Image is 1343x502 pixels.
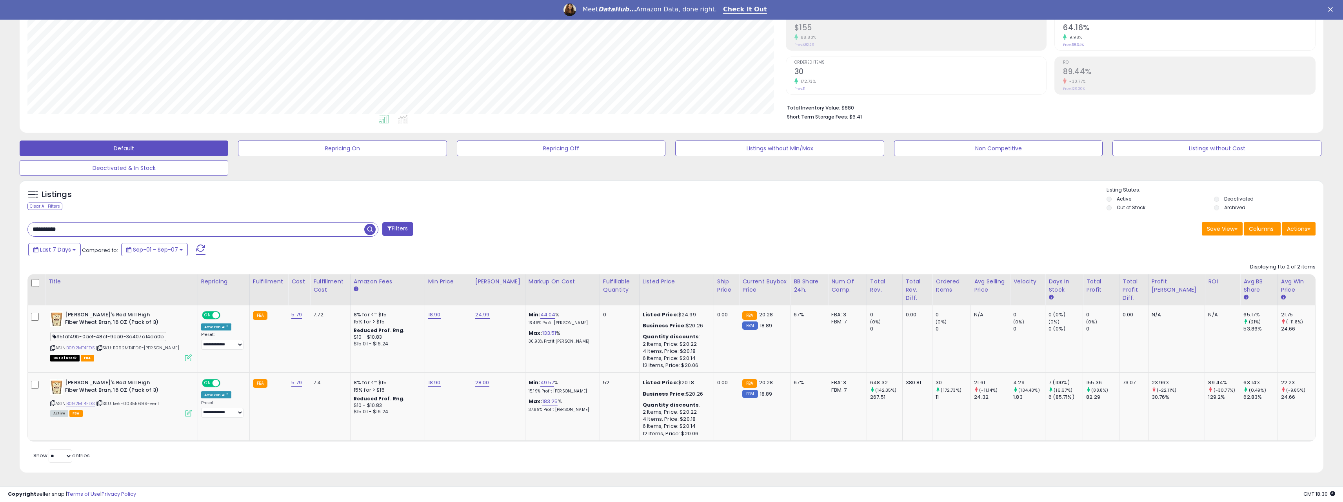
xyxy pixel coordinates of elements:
span: Sep-01 - Sep-07 [133,246,178,254]
small: Avg BB Share. [1243,294,1248,301]
div: 0.00 [1123,311,1142,318]
div: 0.00 [717,379,733,386]
div: : [643,402,708,409]
div: 0 [936,311,970,318]
span: $6.41 [849,113,862,120]
small: FBA [742,311,757,320]
div: Amazon AI * [201,391,232,398]
div: Clear All Filters [27,203,62,210]
div: 7 (100%) [1049,379,1083,386]
div: 6 Items, Price: $20.14 [643,423,708,430]
button: Save View [1202,222,1243,235]
small: (88.8%) [1091,387,1108,393]
div: % [529,311,594,326]
small: Amazon Fees. [354,286,358,293]
div: Total Rev. [870,277,899,294]
div: 1.83 [1013,394,1045,401]
div: Velocity [1013,277,1042,286]
small: (142.35%) [875,387,896,393]
small: Prev: 11 [794,86,805,91]
div: 0 [1013,325,1045,332]
b: [PERSON_NAME]'s Red Mill High Fiber Wheat Bran, 16 OZ (Pack of 3) [65,379,160,396]
span: All listings currently available for purchase on Amazon [50,410,68,417]
button: Repricing On [238,141,447,156]
div: Ordered Items [936,277,967,294]
div: Avg BB Share [1243,277,1274,294]
b: Min: [529,311,540,318]
small: (0%) [1086,319,1097,325]
div: Min Price [428,277,469,286]
div: Preset: [201,400,244,418]
span: OFF [219,312,231,319]
b: Max: [529,398,542,405]
div: BB Share 24h. [794,277,825,294]
div: 4 Items, Price: $20.18 [643,416,708,423]
strong: Copyright [8,490,36,498]
small: (-11.8%) [1286,319,1303,325]
div: Displaying 1 to 2 of 2 items [1250,263,1316,271]
div: Preset: [201,332,244,350]
div: 8% for <= $15 [354,379,419,386]
div: N/A [974,311,1004,318]
p: Listing States: [1107,186,1323,194]
button: Non Competitive [894,141,1103,156]
small: (0%) [1013,319,1024,325]
span: 18.89 [760,390,772,398]
small: (16.67%) [1054,387,1072,393]
small: FBM [742,321,758,330]
div: $24.99 [643,311,708,318]
b: Business Price: [643,390,686,398]
div: 73.07 [1123,379,1142,386]
a: 18.90 [428,311,441,319]
div: $15.01 - $16.24 [354,409,419,415]
div: Avg Selling Price [974,277,1007,294]
div: ROI [1208,277,1237,286]
div: 24.66 [1281,325,1315,332]
div: 6 (85.71%) [1049,394,1083,401]
div: Close [1328,7,1336,12]
a: 5.79 [291,311,302,319]
label: Deactivated [1224,195,1254,202]
small: Prev: 58.34% [1063,42,1084,47]
span: Profit [794,16,1047,21]
b: [PERSON_NAME]'s Red Mill High Fiber Wheat Bran, 16 OZ (Pack of 3) [65,311,160,328]
div: 62.83% [1243,394,1277,401]
span: Show: entries [33,452,90,459]
div: FBA: 3 [831,311,861,318]
div: 53.86% [1243,325,1277,332]
div: 67% [794,379,822,386]
div: 24.66 [1281,394,1315,401]
div: 89.44% [1208,379,1240,386]
i: DataHub... [598,5,636,13]
div: 0 [1013,311,1045,318]
small: FBA [253,379,267,388]
p: 30.93% Profit [PERSON_NAME] [529,339,594,344]
a: Check It Out [723,5,767,14]
span: OFF [219,380,231,387]
div: ASIN: [50,311,192,360]
div: 380.81 [906,379,927,386]
b: Max: [529,329,542,337]
button: Default [20,141,228,156]
button: Last 7 Days [28,243,81,256]
h5: Listings [42,189,72,200]
button: Sep-01 - Sep-07 [121,243,188,256]
div: Total Profit [1086,277,1116,294]
div: 22.23 [1281,379,1315,386]
div: 2 Items, Price: $20.22 [643,341,708,348]
h2: 64.16% [1063,23,1315,34]
div: Title [48,277,194,286]
div: Markup on Cost [529,277,596,286]
div: : [643,333,708,340]
div: 23.96% [1152,379,1205,386]
div: 15% for > $15 [354,387,419,394]
small: -30.77% [1067,78,1086,84]
div: Profit [PERSON_NAME] [1152,277,1202,294]
div: Amazon Fees [354,277,422,286]
div: 4.29 [1013,379,1045,386]
th: The percentage added to the cost of goods (COGS) that forms the calculator for Min & Max prices. [525,274,600,305]
b: Quantity discounts [643,333,699,340]
button: Actions [1282,222,1316,235]
div: % [529,379,594,394]
div: 15% for > $15 [354,318,419,325]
